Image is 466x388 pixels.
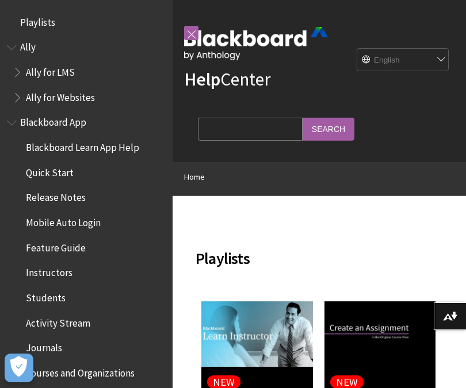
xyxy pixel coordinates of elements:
span: Mobile Auto Login [26,213,101,228]
span: Ally [20,38,36,53]
span: Playlists [20,13,55,28]
span: Ally for LMS [26,63,75,78]
a: HelpCenter [184,68,270,91]
span: Release Notes [26,188,86,204]
a: Home [184,170,205,184]
span: Journals [26,339,62,354]
span: Students [26,288,66,304]
span: Feature Guide [26,238,86,254]
strong: Help [184,68,220,91]
h2: Playlists [196,232,443,270]
span: Activity Stream [26,313,90,329]
input: Search [303,118,354,140]
span: Courses and Organizations [26,363,135,379]
img: Blackboard by Anthology [184,27,328,60]
span: Quick Start [26,163,74,179]
span: Blackboard Learn App Help [26,138,139,153]
select: Site Language Selector [357,49,449,72]
span: Ally for Websites [26,88,95,103]
nav: Book outline for Playlists [7,13,166,32]
button: Open Preferences [5,354,33,382]
span: Blackboard App [20,113,86,129]
nav: Book outline for Anthology Ally Help [7,38,166,107]
span: Instructors [26,263,72,279]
